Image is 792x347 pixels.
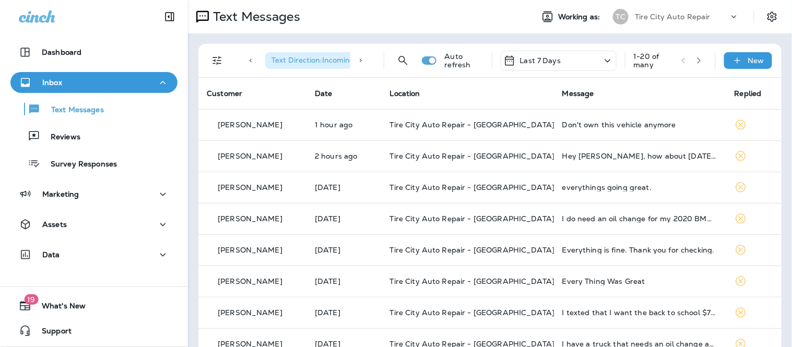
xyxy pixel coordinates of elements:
[315,246,373,254] p: Aug 23, 2025 02:03 PM
[42,250,60,259] p: Data
[445,52,483,69] p: Auto refresh
[562,183,718,192] div: everythings going great.
[31,302,86,314] span: What's New
[10,214,178,235] button: Assets
[520,56,561,65] p: Last 7 Days
[735,89,762,98] span: Replied
[10,98,178,120] button: Text Messages
[562,121,718,129] div: Don't own this vehicle anymore
[271,55,354,65] span: Text Direction : Incoming
[10,42,178,63] button: Dashboard
[562,214,718,223] div: I do need an oil change for my 2020 BMW 750i. Also, getting a rubbing noise from front right whee...
[390,245,555,255] span: Tire City Auto Repair - [GEOGRAPHIC_DATA]
[748,56,764,65] p: New
[24,294,38,305] span: 19
[42,190,79,198] p: Marketing
[10,152,178,174] button: Survey Responses
[562,246,718,254] div: Everything is fine. Thank you for checking.
[562,152,718,160] div: Hey Mike, how about tomorrow morning, I'll drop off my 2007 Dodge Ram 1500. Need synthetic oil ch...
[10,72,178,93] button: Inbox
[40,160,117,170] p: Survey Responses
[393,50,413,71] button: Search Messages
[315,214,373,223] p: Aug 23, 2025 05:14 PM
[390,277,555,286] span: Tire City Auto Repair - [GEOGRAPHIC_DATA]
[390,151,555,161] span: Tire City Auto Repair - [GEOGRAPHIC_DATA]
[41,105,104,115] p: Text Messages
[218,121,282,129] p: [PERSON_NAME]
[218,152,282,160] p: [PERSON_NAME]
[218,214,282,223] p: [PERSON_NAME]
[562,308,718,317] div: I texted that I want the back to school $79 special.
[10,295,178,316] button: 19What's New
[315,277,373,285] p: Aug 23, 2025 12:04 PM
[315,152,373,160] p: Aug 25, 2025 12:06 PM
[10,244,178,265] button: Data
[155,6,184,27] button: Collapse Sidebar
[562,277,718,285] div: Every Thing Was Great
[634,52,673,69] div: 1 - 20 of many
[558,13,602,21] span: Working as:
[315,89,333,98] span: Date
[209,9,300,25] p: Text Messages
[613,9,629,25] div: TC
[390,214,555,223] span: Tire City Auto Repair - [GEOGRAPHIC_DATA]
[763,7,782,26] button: Settings
[265,52,372,69] div: Text Direction:Incoming
[315,308,373,317] p: Aug 23, 2025 11:25 AM
[218,308,282,317] p: [PERSON_NAME]
[42,78,62,87] p: Inbox
[42,48,81,56] p: Dashboard
[218,246,282,254] p: [PERSON_NAME]
[562,89,594,98] span: Message
[315,183,373,192] p: Aug 23, 2025 09:01 PM
[10,184,178,205] button: Marketing
[10,125,178,147] button: Reviews
[315,121,373,129] p: Aug 25, 2025 01:38 PM
[635,13,711,21] p: Tire City Auto Repair
[390,183,555,192] span: Tire City Auto Repair - [GEOGRAPHIC_DATA]
[207,50,228,71] button: Filters
[10,320,178,341] button: Support
[42,220,67,229] p: Assets
[218,183,282,192] p: [PERSON_NAME]
[31,327,72,339] span: Support
[390,89,420,98] span: Location
[390,120,555,129] span: Tire City Auto Repair - [GEOGRAPHIC_DATA]
[218,277,282,285] p: [PERSON_NAME]
[40,133,80,142] p: Reviews
[207,89,242,98] span: Customer
[390,308,555,317] span: Tire City Auto Repair - [GEOGRAPHIC_DATA]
